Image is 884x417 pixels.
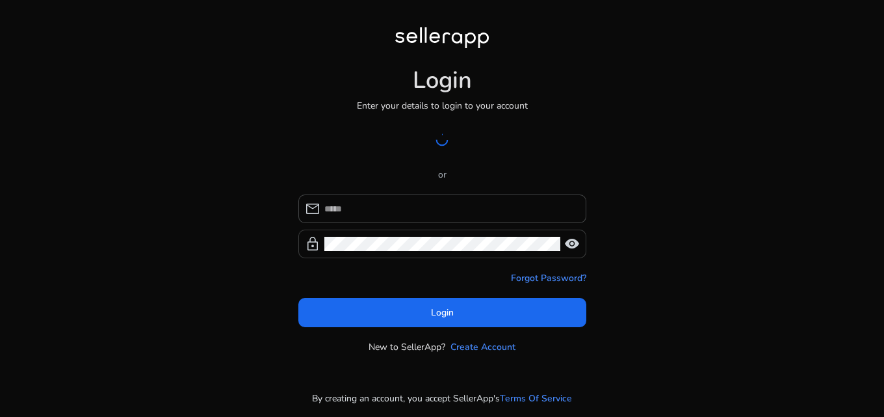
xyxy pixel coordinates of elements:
span: Login [431,306,454,319]
a: Create Account [450,340,515,354]
a: Forgot Password? [511,271,586,285]
p: or [298,168,586,182]
span: lock [305,236,320,252]
p: New to SellerApp? [369,340,445,354]
h1: Login [413,66,472,94]
p: Enter your details to login to your account [357,99,528,113]
a: Terms Of Service [500,392,572,405]
span: mail [305,201,320,217]
span: visibility [564,236,580,252]
button: Login [298,298,586,327]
